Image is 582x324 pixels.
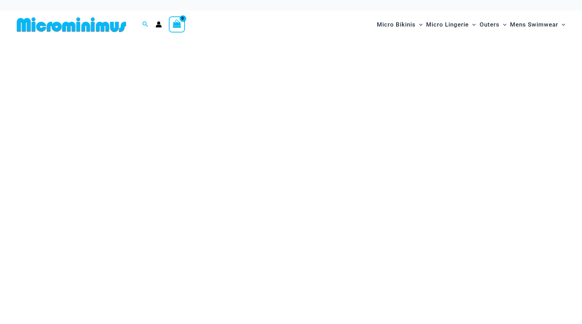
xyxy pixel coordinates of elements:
[510,16,558,34] span: Mens Swimwear
[469,16,476,34] span: Menu Toggle
[508,14,567,35] a: Mens SwimwearMenu ToggleMenu Toggle
[478,14,508,35] a: OutersMenu ToggleMenu Toggle
[416,16,423,34] span: Menu Toggle
[169,16,185,32] a: View Shopping Cart, empty
[142,20,149,29] a: Search icon link
[156,21,162,28] a: Account icon link
[480,16,500,34] span: Outers
[424,14,477,35] a: Micro LingerieMenu ToggleMenu Toggle
[426,16,469,34] span: Micro Lingerie
[500,16,506,34] span: Menu Toggle
[377,16,416,34] span: Micro Bikinis
[558,16,565,34] span: Menu Toggle
[375,14,424,35] a: Micro BikinisMenu ToggleMenu Toggle
[14,17,129,32] img: MM SHOP LOGO FLAT
[374,13,568,36] nav: Site Navigation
